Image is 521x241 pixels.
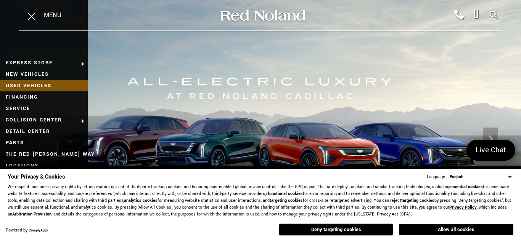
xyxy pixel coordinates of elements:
[8,173,65,181] span: Your Privacy & Cookies
[8,184,513,218] p: We respect consumer privacy rights by letting visitors opt out of third-party tracking cookies an...
[219,9,306,22] img: Red Noland Auto Group
[449,184,483,190] strong: essential cookies
[449,204,477,210] a: Privacy Policy
[124,198,158,203] strong: analytics cookies
[12,211,51,217] strong: Arbitration Provision
[6,228,48,233] div: Powered by
[29,228,48,233] a: ComplyAuto
[472,145,510,155] span: Live Chat
[466,140,515,161] a: Live Chat
[268,191,303,196] strong: functional cookies
[270,198,303,203] strong: targeting cookies
[427,175,446,179] div: Language:
[483,128,498,150] div: Next
[401,198,434,203] strong: targeting cookies
[399,224,513,235] button: Allow all cookies
[448,173,513,180] select: Language Select
[279,223,393,236] button: Deny targeting cookies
